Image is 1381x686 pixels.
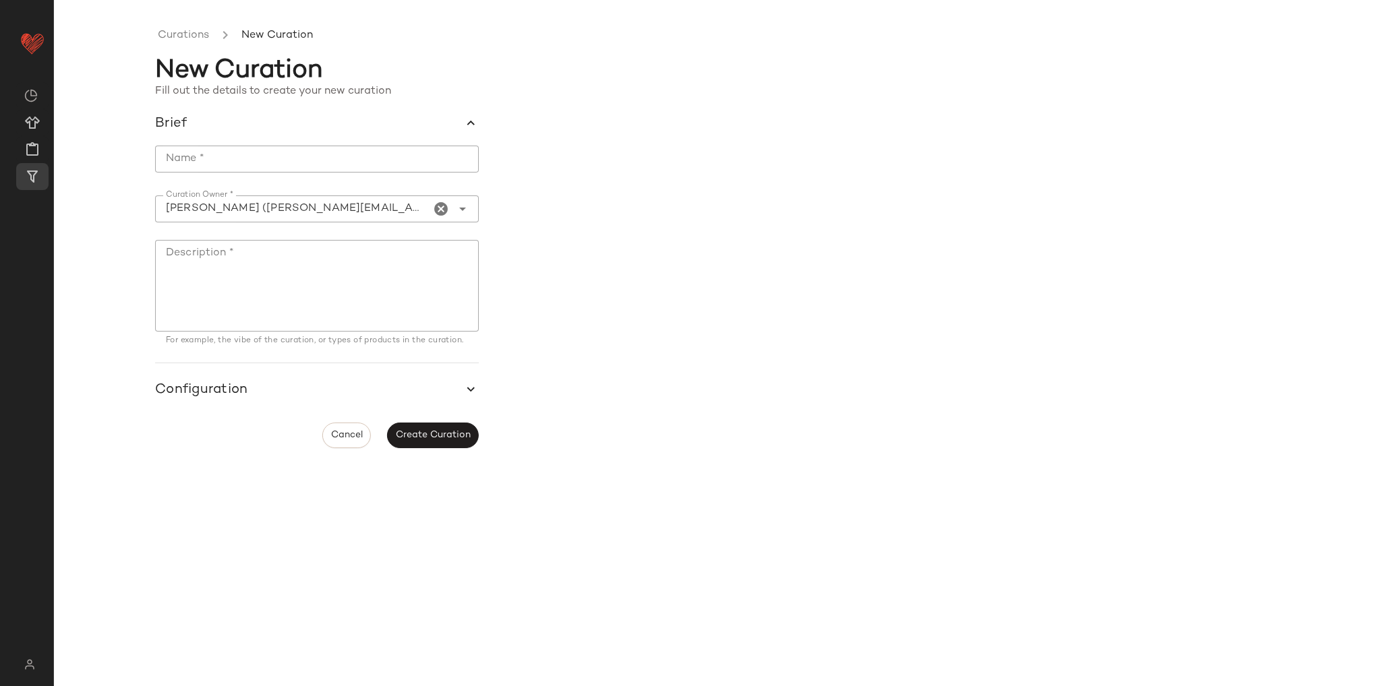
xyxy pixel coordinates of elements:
[158,27,209,44] a: Curations
[330,430,363,441] span: Cancel
[322,423,371,448] button: Cancel
[395,430,471,441] span: Create Curation
[155,84,391,100] div: Fill out the details to create your new curation
[16,659,42,670] img: svg%3e
[24,89,38,102] img: svg%3e
[155,57,322,84] span: New Curation
[155,374,479,406] button: Configuration
[19,30,46,57] img: heart_red.DM2ytmEG.svg
[166,337,468,345] div: For example, the vibe of the curation, or types of products in the curation.
[239,27,316,44] li: New Curation
[155,102,479,146] button: Brief
[387,423,479,448] button: Create Curation
[433,201,449,217] i: Clear Curation Owner *
[454,201,471,217] i: Open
